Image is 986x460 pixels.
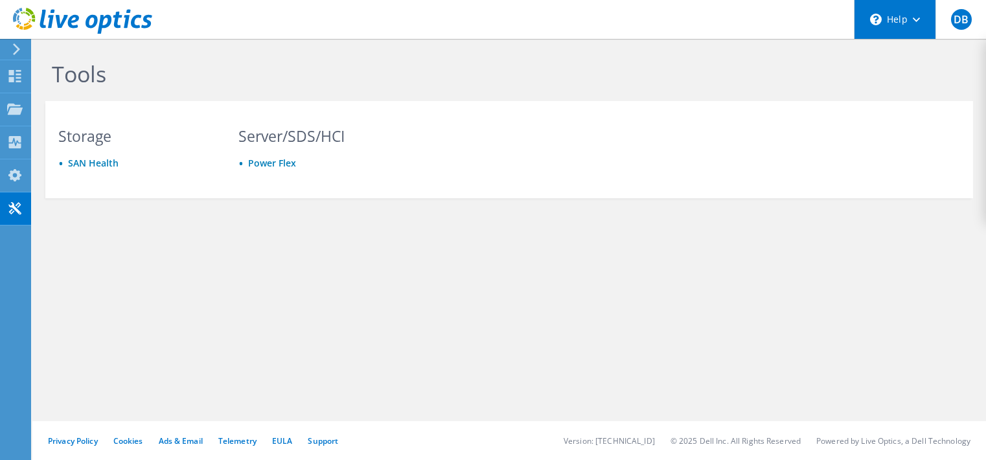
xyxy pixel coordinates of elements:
h3: Storage [58,129,214,143]
svg: \n [870,14,882,25]
a: Telemetry [218,435,257,446]
a: Support [308,435,338,446]
a: SAN Health [68,157,119,169]
h1: Tools [52,60,926,87]
a: Cookies [113,435,143,446]
a: Ads & Email [159,435,203,446]
a: Power Flex [248,157,296,169]
li: Powered by Live Optics, a Dell Technology [816,435,970,446]
a: Privacy Policy [48,435,98,446]
li: © 2025 Dell Inc. All Rights Reserved [671,435,801,446]
li: Version: [TECHNICAL_ID] [564,435,655,446]
h3: Server/SDS/HCI [238,129,394,143]
span: DB [951,9,972,30]
a: EULA [272,435,292,446]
